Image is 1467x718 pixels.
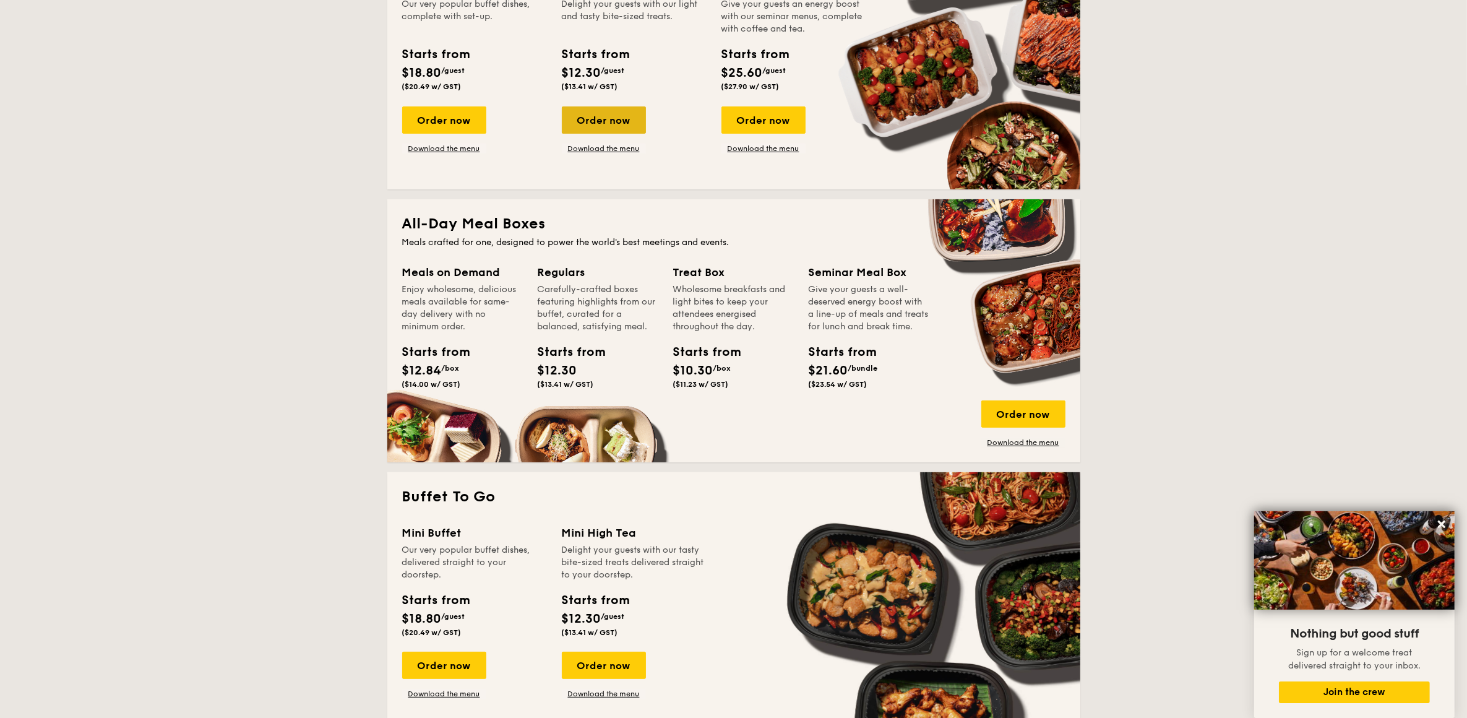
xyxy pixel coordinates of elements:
div: Order now [402,652,486,679]
span: $10.30 [673,363,713,378]
span: Nothing but good stuff [1290,626,1419,641]
span: /bundle [848,364,878,373]
div: Delight your guests with our tasty bite-sized treats delivered straight to your doorstep. [562,544,707,581]
a: Download the menu [402,144,486,154]
span: $18.80 [402,66,442,80]
div: Order now [721,106,806,134]
span: $12.30 [562,66,601,80]
div: Starts from [673,343,729,361]
div: Our very popular buffet dishes, delivered straight to your doorstep. [402,544,547,581]
div: Starts from [402,45,470,64]
span: Sign up for a welcome treat delivered straight to your inbox. [1288,647,1421,671]
div: Starts from [809,343,864,361]
span: $12.30 [538,363,577,378]
div: Meals crafted for one, designed to power the world's best meetings and events. [402,236,1065,249]
span: /guest [601,66,625,75]
span: /guest [763,66,786,75]
div: Treat Box [673,264,794,281]
h2: All-Day Meal Boxes [402,214,1065,234]
span: ($20.49 w/ GST) [402,82,462,91]
span: $12.84 [402,363,442,378]
span: /guest [601,612,625,621]
a: Download the menu [721,144,806,154]
span: ($11.23 w/ GST) [673,380,729,389]
button: Join the crew [1279,681,1430,703]
span: ($13.41 w/ GST) [562,628,618,637]
button: Close [1432,514,1452,534]
span: ($23.54 w/ GST) [809,380,867,389]
div: Order now [562,106,646,134]
div: Meals on Demand [402,264,523,281]
span: /guest [442,66,465,75]
div: Order now [562,652,646,679]
a: Download the menu [562,689,646,699]
span: ($27.90 w/ GST) [721,82,780,91]
div: Starts from [402,591,470,610]
span: /box [442,364,460,373]
span: $12.30 [562,612,601,626]
div: Mini High Tea [562,524,707,542]
span: ($14.00 w/ GST) [402,380,461,389]
div: Seminar Meal Box [809,264,929,281]
span: /guest [442,612,465,621]
span: $25.60 [721,66,763,80]
div: Order now [402,106,486,134]
div: Starts from [538,343,593,361]
span: $18.80 [402,612,442,626]
div: Starts from [562,591,629,610]
span: /box [713,364,731,373]
div: Regulars [538,264,658,281]
div: Give your guests a well-deserved energy boost with a line-up of meals and treats for lunch and br... [809,283,929,333]
span: ($20.49 w/ GST) [402,628,462,637]
div: Starts from [721,45,789,64]
div: Carefully-crafted boxes featuring highlights from our buffet, curated for a balanced, satisfying ... [538,283,658,333]
a: Download the menu [562,144,646,154]
div: Mini Buffet [402,524,547,542]
div: Starts from [402,343,458,361]
h2: Buffet To Go [402,487,1065,507]
span: ($13.41 w/ GST) [562,82,618,91]
img: DSC07876-Edit02-Large.jpeg [1254,511,1455,610]
div: Order now [981,400,1065,428]
a: Download the menu [402,689,486,699]
span: ($13.41 w/ GST) [538,380,594,389]
div: Wholesome breakfasts and light bites to keep your attendees energised throughout the day. [673,283,794,333]
div: Starts from [562,45,629,64]
div: Enjoy wholesome, delicious meals available for same-day delivery with no minimum order. [402,283,523,333]
a: Download the menu [981,438,1065,448]
span: $21.60 [809,363,848,378]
